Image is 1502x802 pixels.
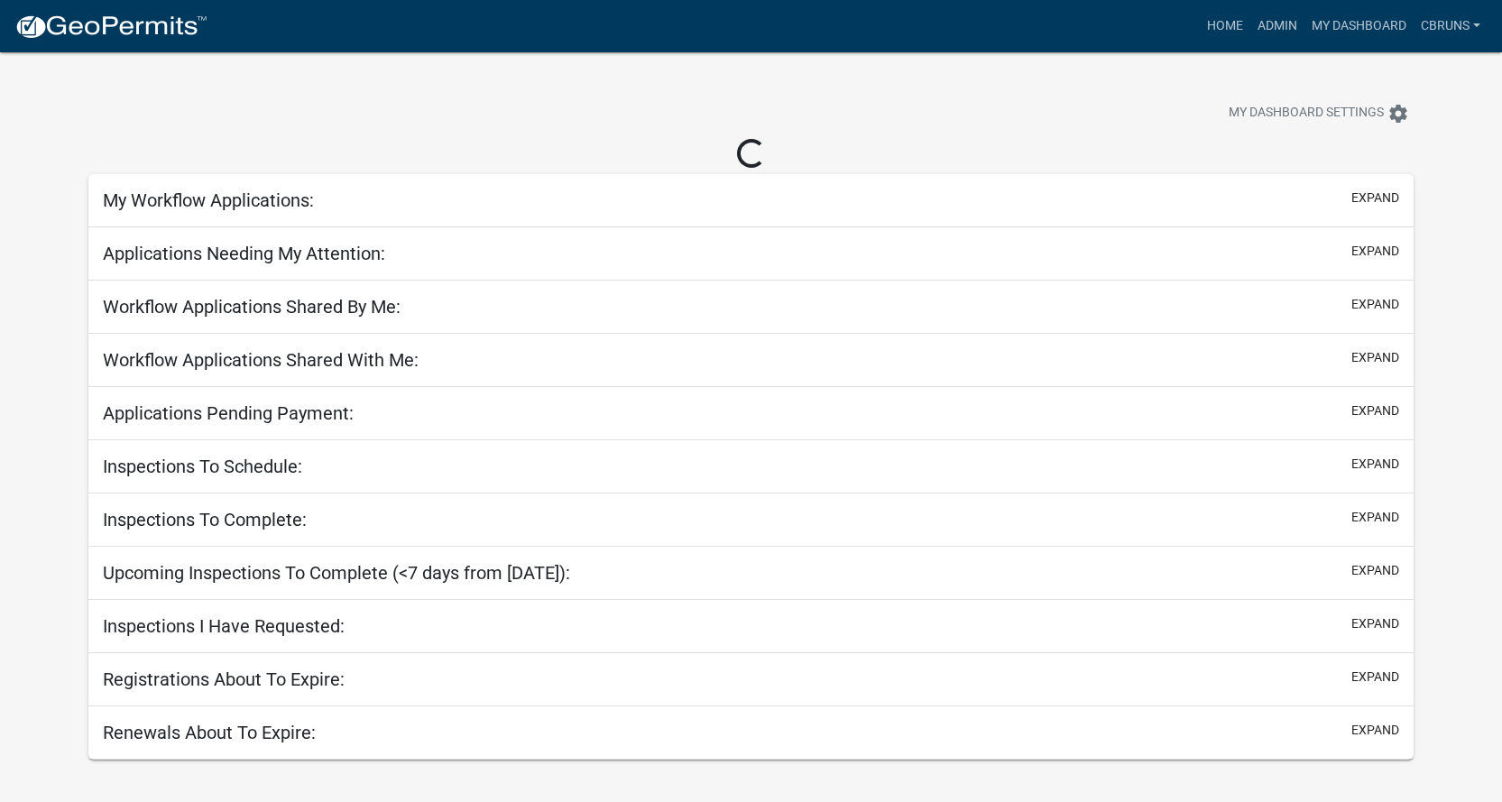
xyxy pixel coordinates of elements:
[103,456,302,477] h5: Inspections To Schedule:
[1351,348,1399,367] button: expand
[103,668,345,690] h5: Registrations About To Expire:
[1414,9,1488,43] a: cbruns
[1351,721,1399,740] button: expand
[1351,508,1399,527] button: expand
[1351,561,1399,580] button: expand
[103,243,385,264] h5: Applications Needing My Attention:
[103,296,401,318] h5: Workflow Applications Shared By Me:
[103,509,307,530] h5: Inspections To Complete:
[1200,9,1250,43] a: Home
[103,615,345,637] h5: Inspections I Have Requested:
[103,402,354,424] h5: Applications Pending Payment:
[1351,401,1399,420] button: expand
[1387,103,1409,124] i: settings
[103,349,419,371] h5: Workflow Applications Shared With Me:
[1351,242,1399,261] button: expand
[1351,614,1399,633] button: expand
[1304,9,1414,43] a: My Dashboard
[103,562,570,584] h5: Upcoming Inspections To Complete (<7 days from [DATE]):
[1229,103,1384,124] span: My Dashboard Settings
[1351,455,1399,474] button: expand
[1351,295,1399,314] button: expand
[103,722,316,743] h5: Renewals About To Expire:
[1214,96,1424,131] button: My Dashboard Settingssettings
[1351,668,1399,687] button: expand
[103,189,314,211] h5: My Workflow Applications:
[1250,9,1304,43] a: Admin
[1351,189,1399,207] button: expand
